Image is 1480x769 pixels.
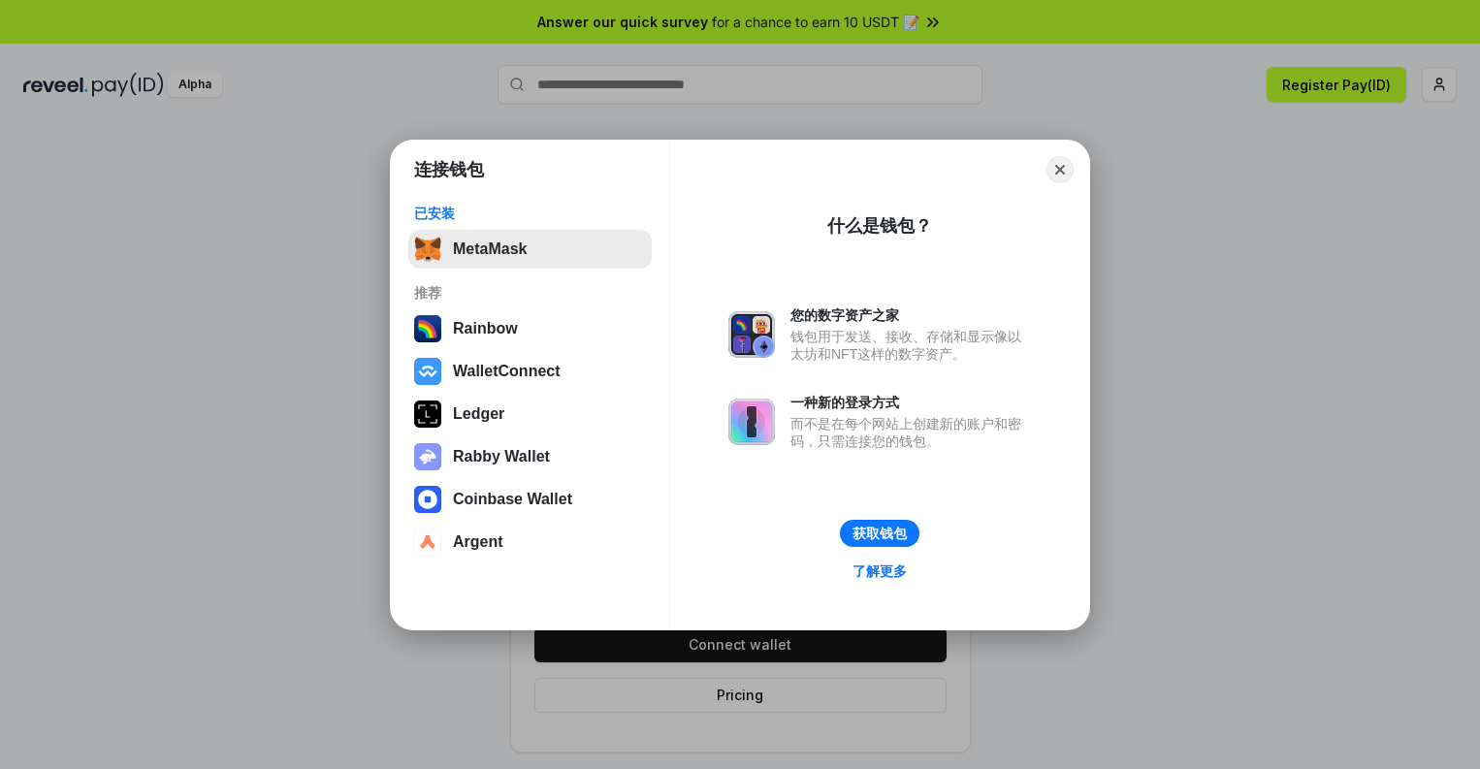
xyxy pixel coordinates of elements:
button: Coinbase Wallet [408,480,652,519]
img: svg+xml,%3Csvg%20fill%3D%22none%22%20height%3D%2233%22%20viewBox%3D%220%200%2035%2033%22%20width%... [414,236,441,263]
img: svg+xml,%3Csvg%20width%3D%2228%22%20height%3D%2228%22%20viewBox%3D%220%200%2028%2028%22%20fill%3D... [414,486,441,513]
div: 而不是在每个网站上创建新的账户和密码，只需连接您的钱包。 [790,415,1031,450]
div: Ledger [453,405,504,423]
img: svg+xml,%3Csvg%20width%3D%22120%22%20height%3D%22120%22%20viewBox%3D%220%200%20120%20120%22%20fil... [414,315,441,342]
button: Rabby Wallet [408,437,652,476]
div: 钱包用于发送、接收、存储和显示像以太坊和NFT这样的数字资产。 [790,328,1031,363]
div: 推荐 [414,284,646,302]
button: MetaMask [408,230,652,269]
div: 什么是钱包？ [827,214,932,238]
div: Rainbow [453,320,518,337]
div: Argent [453,533,503,551]
img: svg+xml,%3Csvg%20width%3D%2228%22%20height%3D%2228%22%20viewBox%3D%220%200%2028%2028%22%20fill%3D... [414,529,441,556]
button: WalletConnect [408,352,652,391]
button: Close [1046,156,1074,183]
img: svg+xml,%3Csvg%20xmlns%3D%22http%3A%2F%2Fwww.w3.org%2F2000%2Fsvg%22%20fill%3D%22none%22%20viewBox... [728,311,775,358]
button: Rainbow [408,309,652,348]
div: WalletConnect [453,363,561,380]
div: 您的数字资产之家 [790,306,1031,324]
button: 获取钱包 [840,520,919,547]
button: Argent [408,523,652,561]
div: Rabby Wallet [453,448,550,465]
a: 了解更多 [841,559,918,584]
div: Coinbase Wallet [453,491,572,508]
div: 获取钱包 [853,525,907,542]
img: svg+xml,%3Csvg%20xmlns%3D%22http%3A%2F%2Fwww.w3.org%2F2000%2Fsvg%22%20width%3D%2228%22%20height%3... [414,401,441,428]
div: MetaMask [453,240,527,258]
img: svg+xml,%3Csvg%20width%3D%2228%22%20height%3D%2228%22%20viewBox%3D%220%200%2028%2028%22%20fill%3D... [414,358,441,385]
div: 一种新的登录方式 [790,394,1031,411]
img: svg+xml,%3Csvg%20xmlns%3D%22http%3A%2F%2Fwww.w3.org%2F2000%2Fsvg%22%20fill%3D%22none%22%20viewBox... [414,443,441,470]
h1: 连接钱包 [414,158,484,181]
img: svg+xml,%3Csvg%20xmlns%3D%22http%3A%2F%2Fwww.w3.org%2F2000%2Fsvg%22%20fill%3D%22none%22%20viewBox... [728,399,775,445]
button: Ledger [408,395,652,433]
div: 已安装 [414,205,646,222]
div: 了解更多 [853,562,907,580]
